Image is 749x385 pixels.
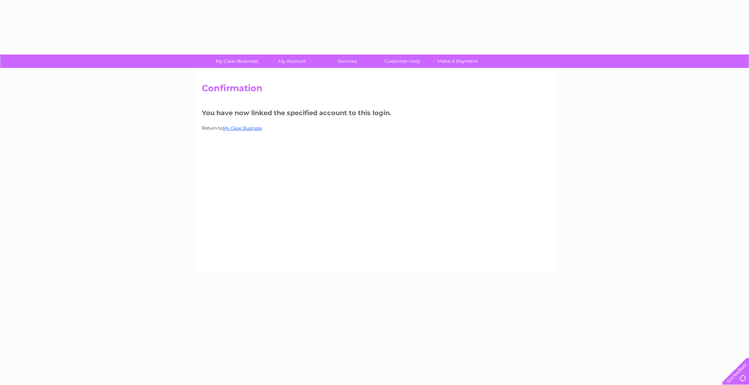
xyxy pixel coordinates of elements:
[428,54,488,68] a: Make A Payment
[202,108,547,121] h3: You have now linked the specified account to this login.
[202,83,547,97] h2: Confirmation
[317,54,377,68] a: Services
[223,125,262,131] a: My Clear Business
[373,54,432,68] a: Customer Help
[202,125,547,131] p: Return to
[207,54,267,68] a: My Clear Business
[262,54,322,68] a: My Account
